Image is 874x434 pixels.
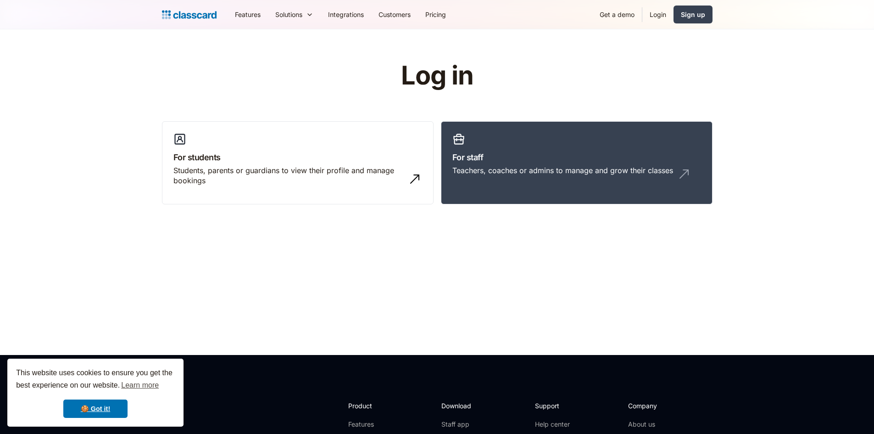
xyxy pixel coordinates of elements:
[321,4,371,25] a: Integrations
[418,4,453,25] a: Pricing
[441,121,713,205] a: For staffTeachers, coaches or admins to manage and grow their classes
[162,8,217,21] a: Logo
[291,62,583,90] h1: Log in
[120,378,160,392] a: learn more about cookies
[348,420,397,429] a: Features
[63,400,128,418] a: dismiss cookie message
[275,10,302,19] div: Solutions
[592,4,642,25] a: Get a demo
[348,401,397,411] h2: Product
[16,367,175,392] span: This website uses cookies to ensure you get the best experience on our website.
[173,165,404,186] div: Students, parents or guardians to view their profile and manage bookings
[173,151,422,163] h3: For students
[452,151,701,163] h3: For staff
[674,6,713,23] a: Sign up
[441,401,479,411] h2: Download
[441,420,479,429] a: Staff app
[228,4,268,25] a: Features
[452,165,673,175] div: Teachers, coaches or admins to manage and grow their classes
[628,420,689,429] a: About us
[162,121,434,205] a: For studentsStudents, parents or guardians to view their profile and manage bookings
[535,401,572,411] h2: Support
[642,4,674,25] a: Login
[7,359,184,427] div: cookieconsent
[268,4,321,25] div: Solutions
[628,401,689,411] h2: Company
[371,4,418,25] a: Customers
[535,420,572,429] a: Help center
[681,10,705,19] div: Sign up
